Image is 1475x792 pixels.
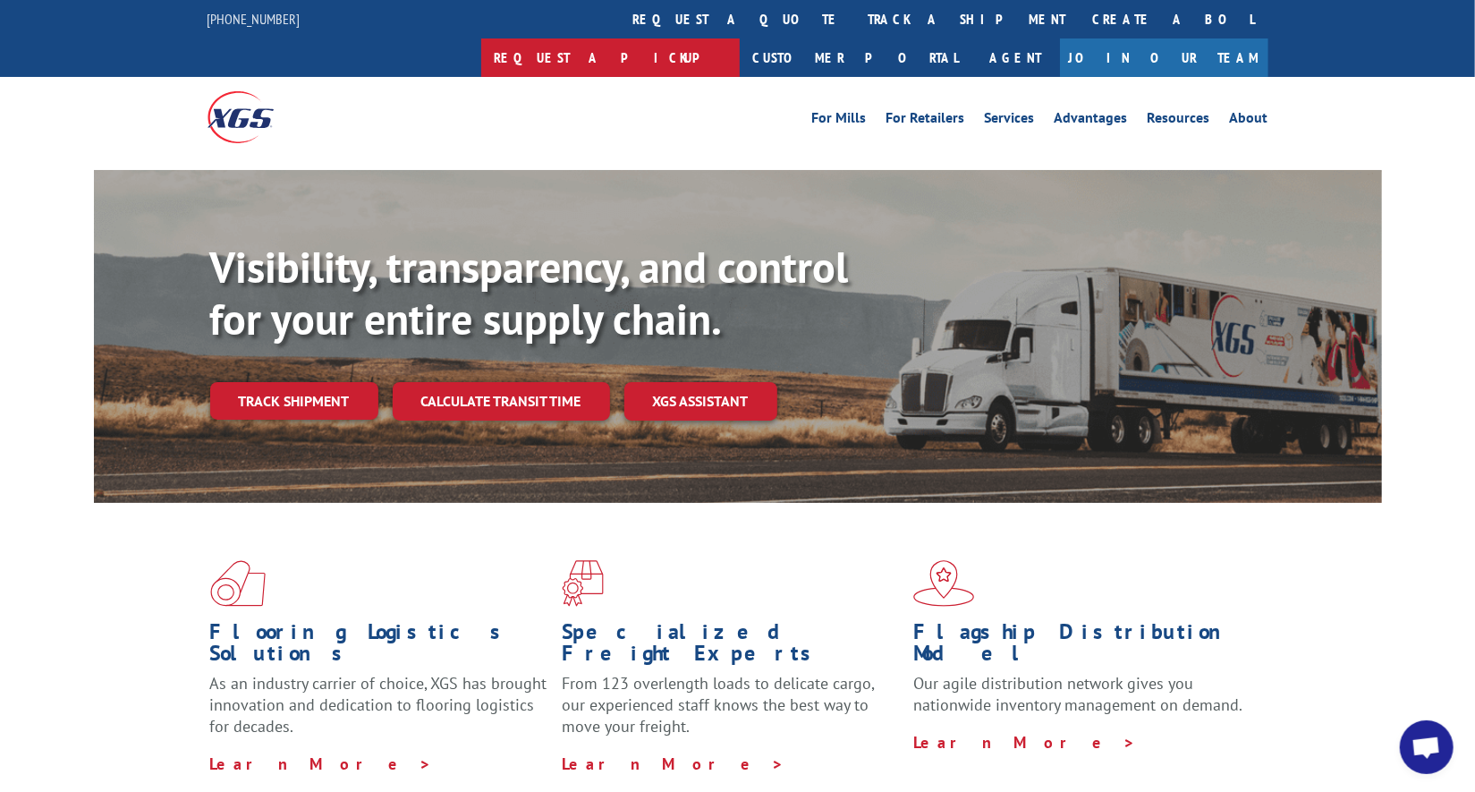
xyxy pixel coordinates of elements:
a: Learn More > [913,732,1136,753]
a: XGS ASSISTANT [624,382,777,421]
img: xgs-icon-flagship-distribution-model-red [913,560,975,607]
a: Calculate transit time [393,382,610,421]
h1: Flagship Distribution Model [913,621,1251,673]
div: Open chat [1400,720,1454,774]
a: Join Our Team [1060,38,1268,77]
img: xgs-icon-total-supply-chain-intelligence-red [210,560,266,607]
a: Learn More > [562,754,784,774]
a: For Retailers [886,111,965,131]
a: Agent [972,38,1060,77]
h1: Specialized Freight Experts [562,621,900,673]
img: xgs-icon-focused-on-flooring-red [562,560,604,607]
a: Advantages [1055,111,1128,131]
h1: Flooring Logistics Solutions [210,621,548,673]
a: Customer Portal [740,38,972,77]
span: Our agile distribution network gives you nationwide inventory management on demand. [913,673,1242,715]
a: For Mills [812,111,867,131]
a: Services [985,111,1035,131]
a: Learn More > [210,754,433,774]
a: About [1230,111,1268,131]
a: [PHONE_NUMBER] [208,10,301,28]
a: Request a pickup [481,38,740,77]
a: Resources [1148,111,1210,131]
span: As an industry carrier of choice, XGS has brought innovation and dedication to flooring logistics... [210,673,547,737]
b: Visibility, transparency, and control for your entire supply chain. [210,239,849,346]
p: From 123 overlength loads to delicate cargo, our experienced staff knows the best way to move you... [562,673,900,753]
a: Track shipment [210,382,378,420]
